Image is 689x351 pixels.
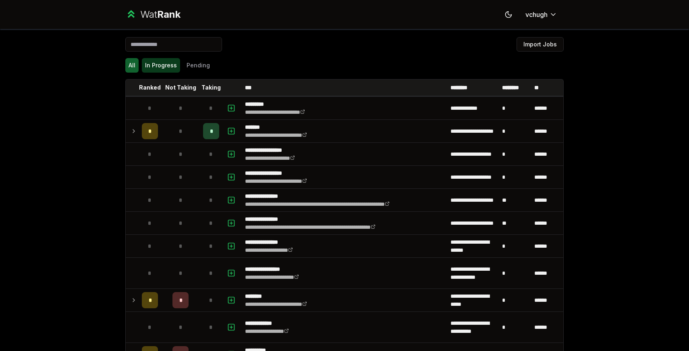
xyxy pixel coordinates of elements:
[517,37,564,52] button: Import Jobs
[165,84,196,92] p: Not Taking
[125,8,181,21] a: WatRank
[139,84,161,92] p: Ranked
[183,58,213,73] button: Pending
[519,7,564,22] button: vchugh
[157,8,181,20] span: Rank
[125,58,139,73] button: All
[140,8,181,21] div: Wat
[525,10,548,19] span: vchugh
[201,84,221,92] p: Taking
[142,58,180,73] button: In Progress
